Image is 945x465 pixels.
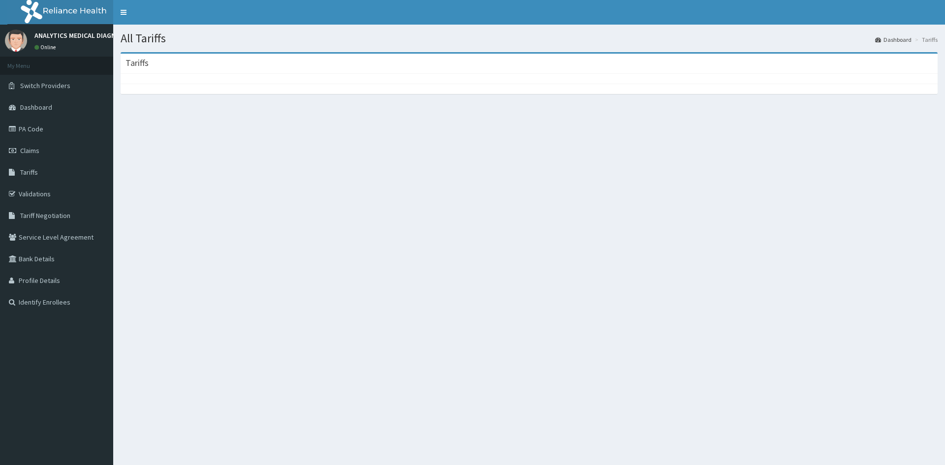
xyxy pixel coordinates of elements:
[875,35,912,44] a: Dashboard
[20,168,38,177] span: Tariffs
[126,59,149,67] h3: Tariffs
[34,44,58,51] a: Online
[20,146,39,155] span: Claims
[20,103,52,112] span: Dashboard
[20,81,70,90] span: Switch Providers
[5,30,27,52] img: User Image
[34,32,148,39] p: ANALYTICS MEDICAL DIAGNOSTIC LTD
[121,32,938,45] h1: All Tariffs
[20,211,70,220] span: Tariff Negotiation
[913,35,938,44] li: Tariffs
